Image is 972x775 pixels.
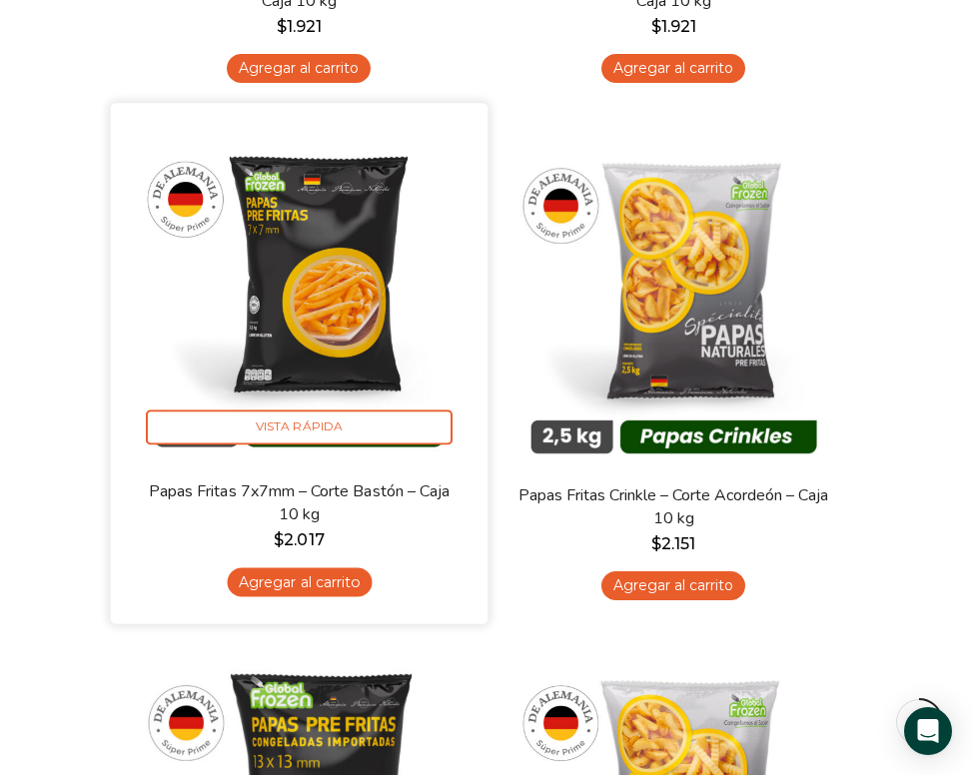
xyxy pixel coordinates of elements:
[146,409,453,444] span: Vista Rápida
[518,484,829,530] a: Papas Fritas Crinkle – Corte Acordeón – Caja 10 kg
[904,707,952,755] div: Open Intercom Messenger
[651,534,695,553] bdi: 2.151
[274,530,284,549] span: $
[651,17,696,36] bdi: 1.921
[601,571,745,600] a: Agregar al carrito: “Papas Fritas Crinkle - Corte Acordeón - Caja 10 kg”
[651,534,661,553] span: $
[651,17,661,36] span: $
[277,17,322,36] bdi: 1.921
[601,54,745,83] a: Agregar al carrito: “Papas Fritas 10x10mm - Corte Bastón - Caja 10 kg”
[143,480,456,527] a: Papas Fritas 7x7mm – Corte Bastón – Caja 10 kg
[277,17,287,36] span: $
[274,530,324,549] bdi: 2.017
[226,567,371,596] a: Agregar al carrito: “Papas Fritas 7x7mm - Corte Bastón - Caja 10 kg”
[227,54,371,83] a: Agregar al carrito: “Papas Fritas 13x13mm - Formato 2,5 kg - Caja 10 kg”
